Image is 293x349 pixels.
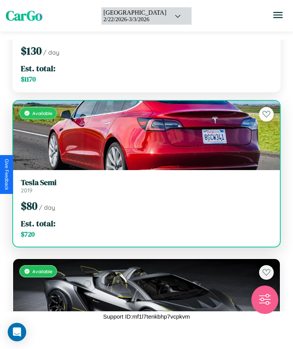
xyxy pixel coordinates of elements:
span: Est. total: [21,63,56,74]
span: 2019 [21,187,32,194]
span: $ 1170 [21,75,36,84]
span: / day [39,204,55,211]
div: [GEOGRAPHIC_DATA] [103,9,166,16]
a: Tesla Semi2019 [21,178,272,194]
div: 2 / 22 / 2026 - 3 / 3 / 2026 [103,16,166,23]
span: Available [32,269,52,274]
span: $ 130 [21,43,42,58]
span: $ 720 [21,230,35,239]
div: Open Intercom Messenger [8,323,26,341]
div: Give Feedback [4,159,9,190]
p: Support ID: mf1l7tenkbhp7vcpkvm [103,311,190,322]
span: $ 80 [21,199,37,213]
span: CarGo [6,7,42,25]
h3: Tesla Semi [21,178,272,187]
span: / day [43,48,59,56]
span: Est. total: [21,218,56,229]
span: Available [32,110,52,116]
